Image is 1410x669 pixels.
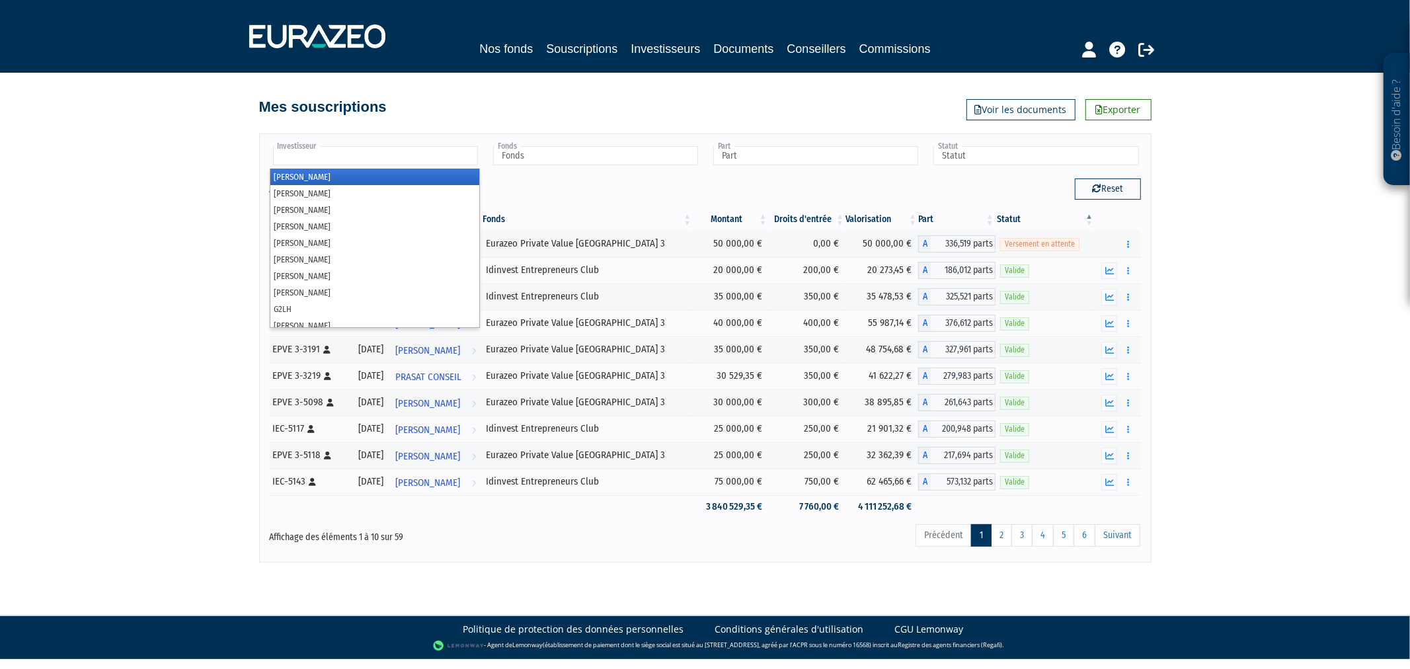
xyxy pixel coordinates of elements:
td: 3 840 529,35 € [693,495,768,518]
a: 6 [1074,524,1095,547]
img: 1732889491-logotype_eurazeo_blanc_rvb.png [249,24,385,48]
span: PRASAT CONSEIL [395,365,461,389]
div: Eurazeo Private Value [GEOGRAPHIC_DATA] 3 [486,342,688,356]
li: [PERSON_NAME] [270,251,479,268]
td: 55 987,14 € [845,310,918,336]
td: 48 754,68 € [845,336,918,363]
li: [PERSON_NAME] [270,268,479,284]
li: [PERSON_NAME] [270,218,479,235]
span: A [918,368,931,385]
span: A [918,288,931,305]
div: EPVE 3-3191 [273,342,348,356]
i: [Français] Personne physique [308,425,315,433]
a: Commissions [859,40,931,58]
span: A [918,235,931,253]
i: [Français] Personne physique [325,452,332,459]
a: [PERSON_NAME] [390,389,481,416]
td: 50 000,00 € [845,231,918,257]
span: Valide [1000,317,1029,330]
td: 750,00 € [769,469,846,495]
span: Valide [1000,397,1029,409]
div: IEC-5117 [273,422,348,436]
span: A [918,473,931,491]
li: G2LH [270,301,479,317]
div: [DATE] [356,395,385,409]
div: Idinvest Entrepreneurs Club [486,422,688,436]
a: Conditions générales d'utilisation [715,623,864,636]
a: 3 [1011,524,1033,547]
a: 4 [1032,524,1054,547]
span: Valide [1000,370,1029,383]
div: EPVE 3-5118 [273,448,348,462]
span: A [918,447,931,464]
td: 62 465,66 € [845,469,918,495]
a: Voir les documents [966,99,1076,120]
td: 38 895,85 € [845,389,918,416]
td: 30 529,35 € [693,363,768,389]
a: Investisseurs [631,40,700,58]
span: 573,132 parts [931,473,996,491]
span: A [918,262,931,279]
a: 1 [971,524,992,547]
span: 217,694 parts [931,447,996,464]
a: 5 [1053,524,1074,547]
i: Voir l'investisseur [471,365,476,389]
td: 35 000,00 € [693,336,768,363]
th: Droits d'entrée: activer pour trier la colonne par ordre croissant [769,208,846,231]
div: Eurazeo Private Value [GEOGRAPHIC_DATA] 3 [486,395,688,409]
i: Voir l'investisseur [471,418,476,442]
div: Eurazeo Private Value [GEOGRAPHIC_DATA] 3 [486,369,688,383]
span: 327,961 parts [931,341,996,358]
td: 250,00 € [769,442,846,469]
div: [DATE] [356,448,385,462]
i: Voir l'investisseur [471,338,476,363]
div: A - Eurazeo Private Value Europe 3 [918,341,996,358]
p: Besoin d'aide ? [1390,60,1405,179]
th: Part: activer pour trier la colonne par ordre croissant [918,208,996,231]
a: Politique de protection des données personnelles [463,623,684,636]
i: Voir l'investisseur [471,391,476,416]
a: Conseillers [787,40,846,58]
td: 350,00 € [769,284,846,310]
span: Valide [1000,476,1029,489]
div: A - Eurazeo Private Value Europe 3 [918,368,996,385]
td: 40 000,00 € [693,310,768,336]
td: 20 273,45 € [845,257,918,284]
span: 261,643 parts [931,394,996,411]
span: A [918,420,931,438]
span: Valide [1000,291,1029,303]
div: Affichage des éléments 1 à 10 sur 59 [270,523,621,544]
i: [Français] Personne physique [309,478,317,486]
div: [DATE] [356,422,385,436]
div: A - Eurazeo Private Value Europe 3 [918,235,996,253]
div: A - Idinvest Entrepreneurs Club [918,262,996,279]
a: CGU Lemonway [895,623,964,636]
div: Eurazeo Private Value [GEOGRAPHIC_DATA] 3 [486,316,688,330]
div: EPVE 3-5098 [273,395,348,409]
span: A [918,341,931,358]
div: IEC-5143 [273,475,348,489]
div: A - Eurazeo Private Value Europe 3 [918,447,996,464]
th: Statut : activer pour trier la colonne par ordre d&eacute;croissant [996,208,1095,231]
a: [PERSON_NAME] [390,442,481,469]
td: 4 111 252,68 € [845,495,918,518]
th: Valorisation: activer pour trier la colonne par ordre croissant [845,208,918,231]
span: 186,012 parts [931,262,996,279]
th: Fonds: activer pour trier la colonne par ordre croissant [481,208,693,231]
h4: Mes souscriptions [259,99,387,115]
td: 200,00 € [769,257,846,284]
td: 7 760,00 € [769,495,846,518]
div: Idinvest Entrepreneurs Club [486,290,688,303]
button: Reset [1075,178,1141,200]
div: [DATE] [356,342,385,356]
span: Valide [1000,423,1029,436]
a: Nos fonds [479,40,533,58]
td: 350,00 € [769,363,846,389]
span: [PERSON_NAME] [395,418,460,442]
i: [Français] Personne physique [324,346,331,354]
td: 0,00 € [769,231,846,257]
span: A [918,394,931,411]
li: [PERSON_NAME] [270,284,479,301]
img: logo-lemonway.png [433,639,484,652]
span: Versement en attente [1000,238,1079,251]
